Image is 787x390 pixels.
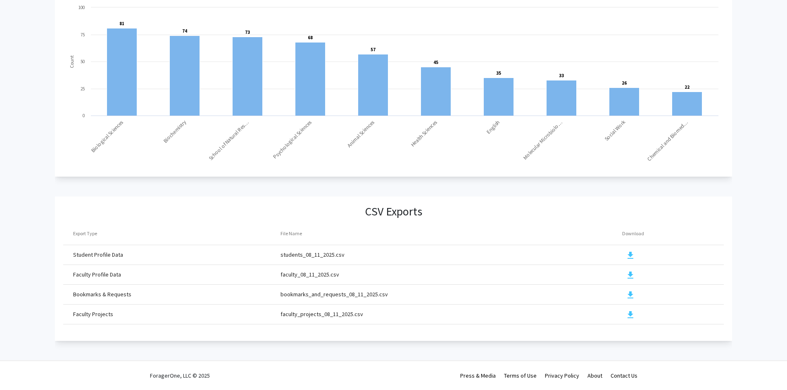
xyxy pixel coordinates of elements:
[559,73,564,78] text: 33
[81,59,85,64] text: 50
[625,310,635,320] mat-icon: download
[63,305,280,324] td: Faculty Projects
[162,119,188,144] text: Biochemistry
[281,222,623,245] th: File Name
[622,222,723,245] th: Download
[63,265,280,285] td: Faculty Profile Data
[685,84,690,90] text: 22
[281,285,623,305] td: bookmarks_and_requests_08_11_2025.csv
[281,265,623,285] td: faculty_08_11_2025.csv
[371,47,376,52] text: 57
[625,270,635,280] mat-icon: download
[281,245,623,265] td: students_08_11_2025.csv
[522,119,564,161] text: Molecular Microbiolo…
[625,290,635,300] mat-icon: download
[271,119,313,160] text: Psychological Sciences
[63,285,280,305] td: Bookmarks & Requests
[63,222,280,245] th: Export Type
[119,21,124,26] text: 81
[485,119,502,135] text: English
[281,305,623,324] td: faculty_projects_08_11_2025.csv
[207,119,250,162] text: School of Natural Res…
[587,372,602,379] a: About
[83,113,85,118] text: 0
[625,251,635,260] mat-icon: download
[69,55,75,68] text: Count
[433,59,438,65] text: 45
[346,119,376,149] text: Animal Sciences
[245,29,250,35] text: 73
[78,5,85,10] text: 100
[622,80,627,86] text: 26
[603,118,627,142] text: Social Work
[460,372,496,379] a: Press & Media
[81,86,85,92] text: 25
[409,119,439,148] text: Health Sciences
[63,245,280,265] td: Student Profile Data
[611,372,637,379] a: Contact Us
[81,32,85,38] text: 75
[504,372,537,379] a: Terms of Use
[182,28,187,34] text: 74
[365,205,422,219] h3: CSV Exports
[308,35,313,40] text: 68
[545,372,579,379] a: Privacy Policy
[150,361,210,390] div: ForagerOne, LLC © 2025
[6,353,35,384] iframe: Chat
[496,70,501,76] text: 35
[90,119,125,154] text: Biological Sciences
[646,119,690,163] text: Chemical and Biomed…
